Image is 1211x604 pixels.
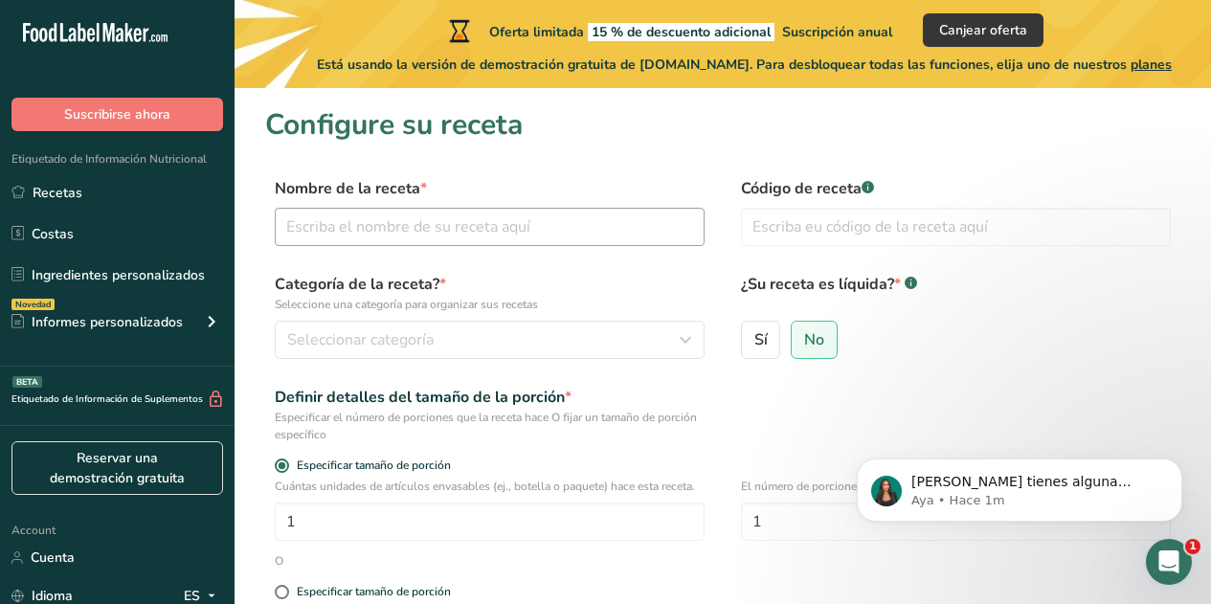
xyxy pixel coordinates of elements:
span: Está usando la versión de demostración gratuita de [DOMAIN_NAME]. Para desbloquear todas las func... [317,55,1172,75]
span: No [804,330,824,349]
button: Suscribirse ahora [11,98,223,131]
label: Categoría de la receta? [275,273,705,313]
div: Informes personalizados [11,312,183,332]
label: ¿Su receta es líquida? [741,273,1171,313]
span: Seleccionar categoría [287,328,434,351]
iframe: Intercom notifications mensaje [828,418,1211,552]
span: Canjear oferta [939,20,1027,40]
input: Escriba eu código de la receta aquí [741,208,1171,246]
h1: Configure su receta [265,103,1180,146]
label: Código de receta [741,177,1171,200]
div: Oferta limitada [445,19,892,42]
span: Suscribirse ahora [64,104,170,124]
p: Seleccione una categoría para organizar sus recetas [275,296,705,313]
span: 15 % de descuento adicional [588,23,774,41]
span: Suscripción anual [782,23,892,41]
button: Seleccionar categoría [275,321,705,359]
span: planes [1131,56,1172,74]
iframe: Intercom live chat [1146,539,1192,585]
p: Cuántas unidades de artículos envasables (ej., botella o paquete) hace esta receta. [275,478,705,495]
span: 1 [1185,539,1200,554]
div: Especificar el número de porciones que la receta hace O fijar un tamaño de porción específico [275,409,705,443]
div: BETA [12,376,42,388]
span: Especificar tamaño de porción [289,459,451,473]
a: Reservar una demostración gratuita [11,441,223,495]
button: Canjear oferta [923,13,1043,47]
p: El número de porciones que tiene cada envase de su producto. [741,478,1171,495]
div: Definir detalles del tamaño de la porción [275,386,705,409]
label: Nombre de la receta [275,177,705,200]
div: O [275,552,283,570]
div: Novedad [11,299,55,310]
span: Sí [754,330,768,349]
div: Especificar tamaño de porción [297,585,451,599]
input: Escriba el nombre de su receta aquí [275,208,705,246]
